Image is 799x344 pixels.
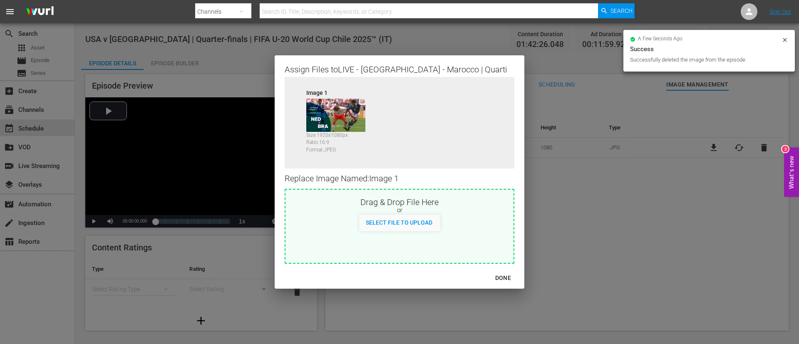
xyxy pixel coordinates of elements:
img: ans4CAIJ8jUAAAAAAAAAAAAAAAAAAAAAAAAgQb4GAAAAAAAAAAAAAAAAAAAAAAAAJMjXAAAAAAAAAAAAAAAAAAAAAAAAgAT5G... [20,2,60,22]
div: Image 1 [306,89,373,94]
button: Select File to Upload [359,215,439,230]
span: Search [610,3,633,18]
div: Success [630,44,788,54]
div: DONE [489,273,518,283]
button: Open Feedback Widget [784,147,799,197]
div: or [285,206,514,215]
div: Successfully deleted the image from the episode. [630,56,779,64]
img: 131793.jpg [306,99,365,132]
a: Sign Out [769,8,791,15]
div: Drag & Drop File Here [285,196,514,206]
span: menu [5,7,15,17]
div: Replace Image Named: Image 1 [285,168,514,189]
div: Assign Files to LIVE - [GEOGRAPHIC_DATA] - Marocco | Quarti di finale | Coppa del Mondo FIFA U-20... [285,64,514,74]
span: Select File to Upload [359,219,439,226]
div: Size: 1920 x 1080 px Ratio: 16:9 Format: JPEG [306,132,373,149]
span: a few seconds ago [638,36,682,42]
button: DONE [485,270,521,286]
div: 3 [782,146,789,152]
